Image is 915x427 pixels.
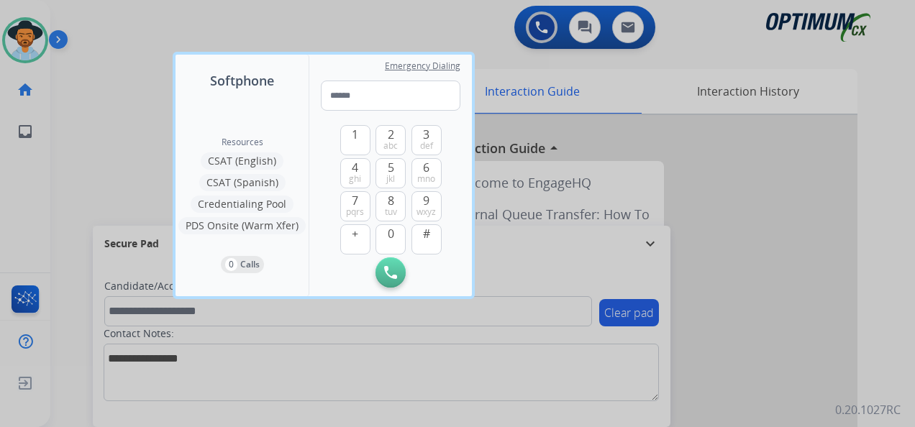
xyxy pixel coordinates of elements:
span: tuv [385,206,397,218]
button: 3def [411,125,442,155]
span: wxyz [416,206,436,218]
span: ghi [349,173,361,185]
span: 6 [423,159,429,176]
button: # [411,224,442,254]
span: Softphone [210,70,274,91]
span: 7 [352,192,358,209]
button: 1 [340,125,370,155]
p: Calls [240,258,260,271]
span: pqrs [346,206,364,218]
span: def [420,140,433,152]
button: PDS Onsite (Warm Xfer) [178,217,306,234]
button: 8tuv [375,191,406,221]
button: + [340,224,370,254]
span: mno [417,173,435,185]
p: 0 [225,258,237,271]
span: 9 [423,192,429,209]
span: 2 [388,126,394,143]
p: 0.20.1027RC [835,401,901,418]
span: 1 [352,126,358,143]
button: 5jkl [375,158,406,188]
button: 0Calls [221,256,264,273]
span: 0 [388,225,394,242]
span: Emergency Dialing [385,60,460,72]
img: call-button [384,266,397,279]
span: 8 [388,192,394,209]
button: CSAT (English) [201,152,283,170]
span: abc [383,140,398,152]
span: Resources [222,137,263,148]
span: + [352,225,358,242]
span: jkl [386,173,395,185]
button: CSAT (Spanish) [199,174,286,191]
button: 4ghi [340,158,370,188]
button: 7pqrs [340,191,370,221]
button: Credentialing Pool [191,196,293,213]
span: 5 [388,159,394,176]
button: 0 [375,224,406,254]
button: 9wxyz [411,191,442,221]
span: # [423,225,430,242]
button: 2abc [375,125,406,155]
button: 6mno [411,158,442,188]
span: 4 [352,159,358,176]
span: 3 [423,126,429,143]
